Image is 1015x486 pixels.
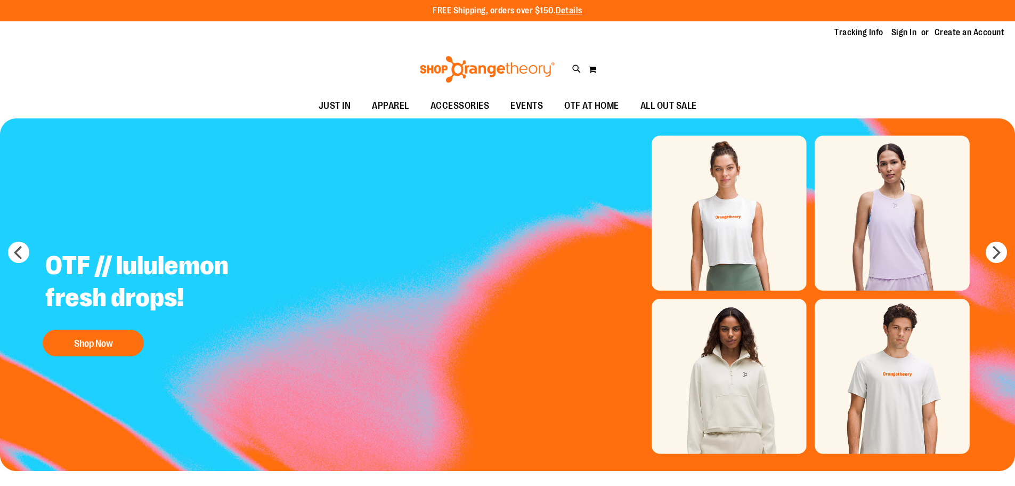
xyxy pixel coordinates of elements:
span: OTF AT HOME [564,94,619,118]
a: Create an Account [935,27,1005,38]
button: Shop Now [43,330,144,356]
a: OTF // lululemon fresh drops! Shop Now [37,242,302,362]
button: prev [8,242,29,263]
span: JUST IN [319,94,351,118]
span: ACCESSORIES [431,94,490,118]
span: ALL OUT SALE [640,94,697,118]
span: EVENTS [510,94,543,118]
a: Details [556,6,582,15]
a: Sign In [891,27,917,38]
img: Shop Orangetheory [418,56,556,83]
p: FREE Shipping, orders over $150. [433,5,582,17]
a: Tracking Info [834,27,883,38]
button: next [986,242,1007,263]
h2: OTF // lululemon fresh drops! [37,242,302,324]
span: APPAREL [372,94,409,118]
